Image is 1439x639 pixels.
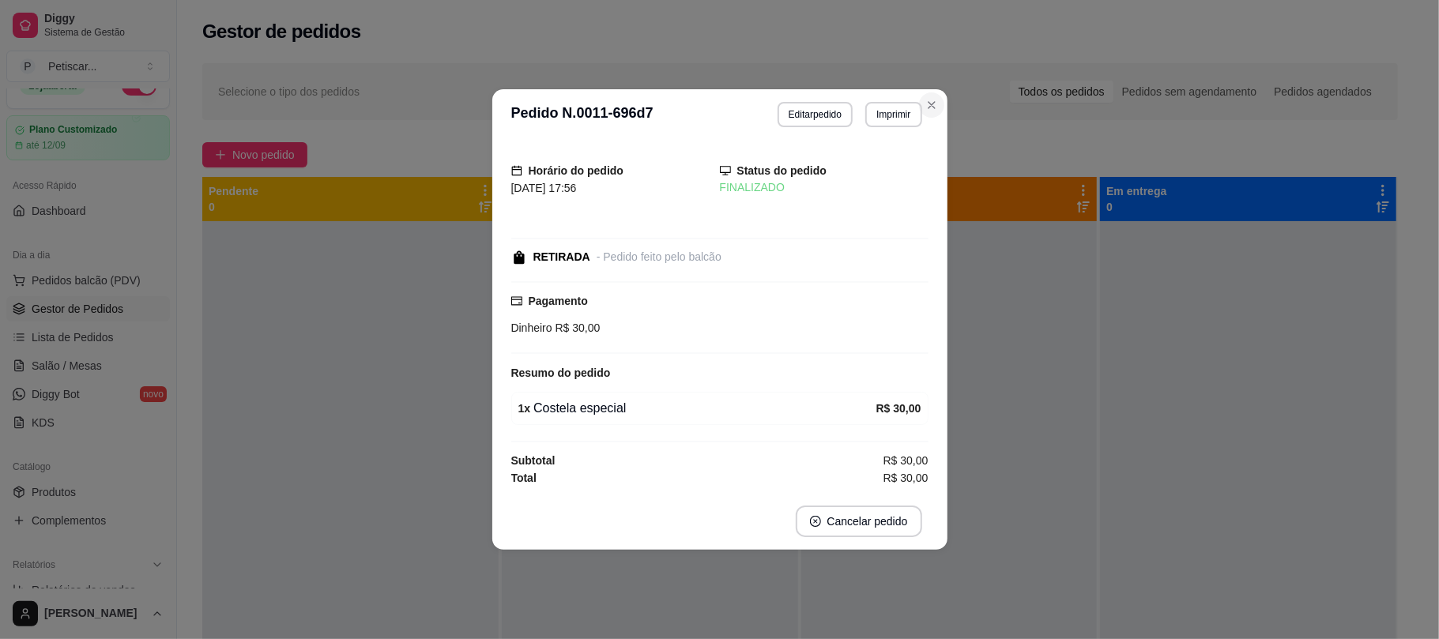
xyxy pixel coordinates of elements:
div: FINALIZADO [720,179,929,196]
button: Editarpedido [778,102,853,127]
div: Costela especial [518,399,876,418]
button: Imprimir [865,102,921,127]
strong: Status do pedido [737,164,827,177]
span: desktop [720,165,731,176]
strong: Subtotal [511,454,556,467]
span: [DATE] 17:56 [511,182,577,194]
strong: Total [511,472,537,484]
div: - Pedido feito pelo balcão [597,249,721,265]
strong: R$ 30,00 [876,402,921,415]
span: Dinheiro [511,321,552,334]
span: calendar [511,165,522,176]
span: credit-card [511,295,522,306]
span: close-circle [810,516,821,527]
strong: Resumo do pedido [511,366,611,379]
strong: Pagamento [529,295,588,307]
span: R$ 30,00 [552,321,601,334]
strong: 1 x [518,402,531,415]
h3: Pedido N. 0011-696d7 [511,102,654,127]
button: Close [919,92,944,118]
span: R$ 30,00 [883,469,929,487]
span: R$ 30,00 [883,452,929,469]
strong: Horário do pedido [529,164,624,177]
div: RETIRADA [533,249,590,265]
button: close-circleCancelar pedido [796,506,922,537]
